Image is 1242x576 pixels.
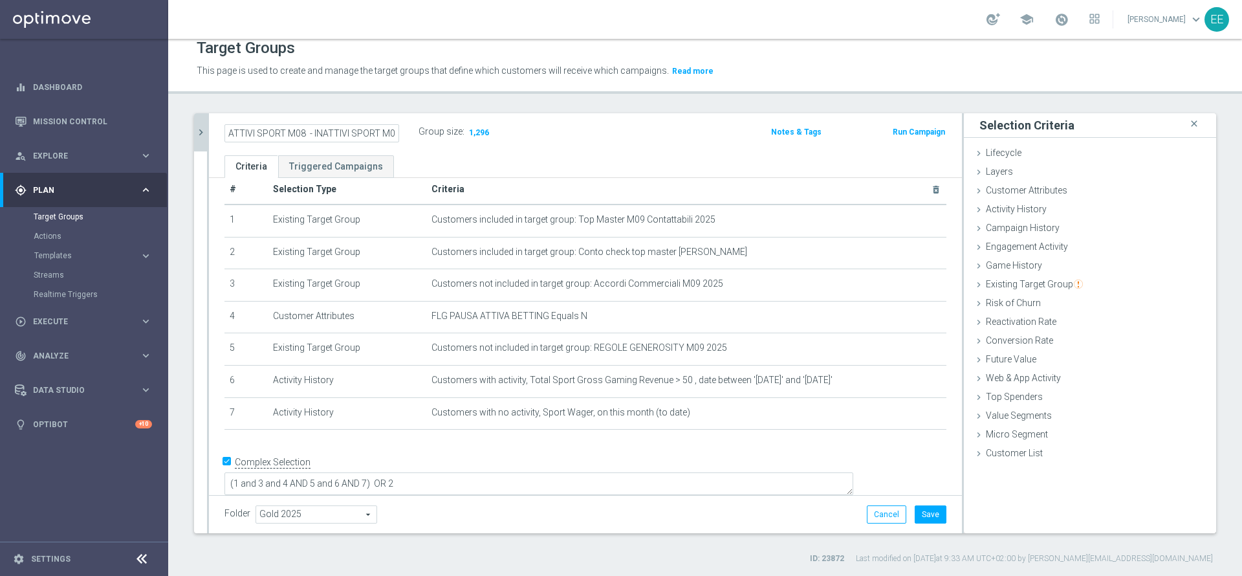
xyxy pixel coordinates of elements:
button: Mission Control [14,116,153,127]
label: : [463,126,464,137]
span: Execute [33,318,140,326]
span: Conversion Rate [986,335,1053,346]
button: Notes & Tags [770,125,823,139]
i: equalizer [15,82,27,93]
div: track_changes Analyze keyboard_arrow_right [14,351,153,361]
td: 4 [224,301,268,333]
span: Customers not included in target group: REGOLE GENEROSITY M09 2025 [431,342,727,353]
td: Activity History [268,365,427,397]
button: equalizer Dashboard [14,82,153,93]
button: Templates keyboard_arrow_right [34,250,153,261]
span: Risk of Churn [986,298,1041,308]
i: keyboard_arrow_right [140,349,152,362]
td: 3 [224,269,268,302]
i: track_changes [15,350,27,362]
div: Mission Control [15,104,152,138]
span: 1,296 [468,127,490,140]
button: gps_fixed Plan keyboard_arrow_right [14,185,153,195]
i: keyboard_arrow_right [140,184,152,196]
span: Engagement Activity [986,241,1068,252]
div: Plan [15,184,140,196]
td: 1 [224,205,268,237]
span: Explore [33,152,140,160]
a: Realtime Triggers [34,289,135,300]
button: Read more [671,64,715,78]
button: person_search Explore keyboard_arrow_right [14,151,153,161]
h3: Selection Criteria [979,118,1074,133]
span: Activity History [986,204,1047,214]
i: chevron_right [195,126,207,138]
a: Target Groups [34,212,135,222]
td: Existing Target Group [268,269,427,302]
i: close [1188,115,1201,133]
i: lightbulb [15,419,27,430]
a: [PERSON_NAME]keyboard_arrow_down [1126,10,1204,29]
button: Cancel [867,505,906,524]
div: Templates [34,246,167,265]
a: Criteria [224,155,278,178]
span: Top Spenders [986,392,1043,402]
label: ID: 23872 [810,553,844,564]
a: Optibot [33,407,135,441]
span: Customers with no activity, Sport Wager, on this month (to date) [431,407,690,418]
td: Existing Target Group [268,333,427,366]
th: Selection Type [268,175,427,205]
i: person_search [15,150,27,162]
div: Data Studio [15,384,140,396]
span: Reactivation Rate [986,316,1056,327]
td: Activity History [268,397,427,430]
div: +10 [135,420,152,428]
h1: Target Groups [197,39,295,58]
label: Folder [224,508,250,519]
span: Customers included in target group: Conto check top master [PERSON_NAME] [431,247,747,258]
span: school [1019,12,1034,27]
a: Actions [34,231,135,241]
span: Criteria [431,184,464,194]
i: gps_fixed [15,184,27,196]
span: This page is used to create and manage the target groups that define which customers will receive... [197,65,669,76]
button: chevron_right [194,113,207,151]
i: delete_forever [931,184,941,195]
button: Data Studio keyboard_arrow_right [14,385,153,395]
span: Templates [34,252,127,260]
div: Target Groups [34,207,167,227]
a: Streams [34,270,135,280]
td: Existing Target Group [268,205,427,237]
span: FLG PAUSA ATTIVA BETTING Equals N [431,311,587,322]
div: EE [1204,7,1229,32]
div: Analyze [15,350,140,362]
button: Run Campaign [891,125,946,139]
span: Value Segments [986,410,1052,421]
div: Realtime Triggers [34,285,167,304]
label: Last modified on [DATE] at 9:33 AM UTC+02:00 by [PERSON_NAME][EMAIL_ADDRESS][DOMAIN_NAME] [856,553,1213,564]
input: Enter a name for this target group [224,124,399,142]
span: Existing Target Group [986,279,1083,289]
div: Execute [15,316,140,327]
span: Customers with activity, Total Sport Gross Gaming Revenue > 50 , date between '[DATE]' and '[DATE]' [431,375,833,386]
i: keyboard_arrow_right [140,250,152,262]
span: Layers [986,166,1013,177]
td: Customer Attributes [268,301,427,333]
span: Campaign History [986,223,1060,233]
button: lightbulb Optibot +10 [14,419,153,430]
button: Save [915,505,946,524]
label: Group size [419,126,463,137]
div: Dashboard [15,70,152,104]
span: Game History [986,260,1042,271]
div: Optibot [15,407,152,441]
span: Plan [33,186,140,194]
span: Analyze [33,352,140,360]
button: play_circle_outline Execute keyboard_arrow_right [14,316,153,327]
span: Web & App Activity [986,373,1061,383]
span: Customer List [986,448,1043,458]
div: Templates [34,252,140,260]
a: Triggered Campaigns [278,155,394,178]
td: 7 [224,397,268,430]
